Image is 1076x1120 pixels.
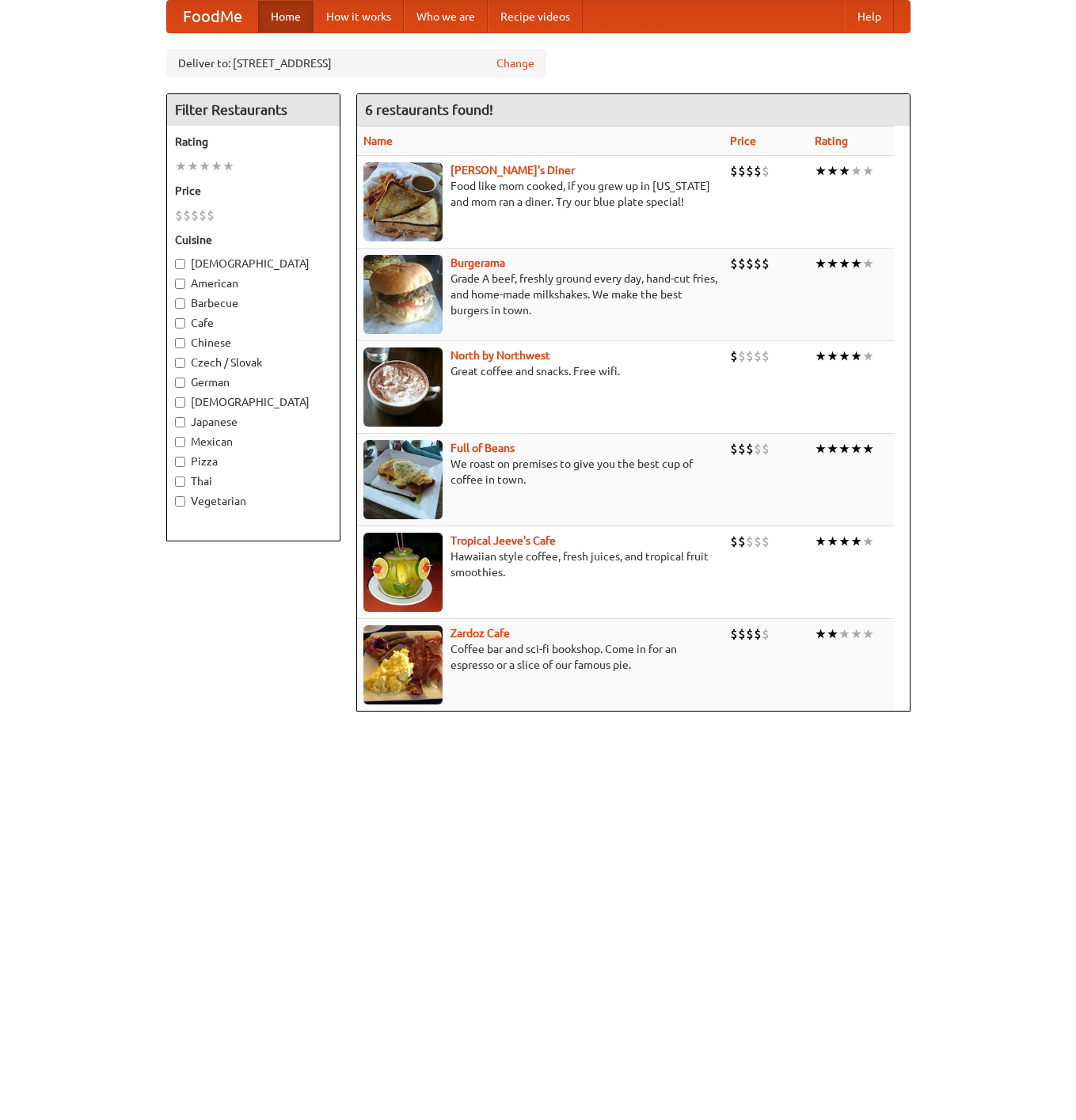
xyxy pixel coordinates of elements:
[738,347,746,365] li: $
[175,183,332,199] h5: Price
[199,207,207,224] li: $
[850,255,862,272] li: ★
[754,255,762,272] li: $
[363,347,443,427] img: north.jpg
[175,298,185,309] input: Barbecue
[175,207,183,224] li: $
[862,440,874,457] li: ★
[838,625,850,643] li: ★
[175,279,185,289] input: American
[365,102,493,117] ng-pluralize: 6 restaurants found!
[451,534,556,547] a: Tropical Jeeve's Cafe
[496,55,534,71] a: Change
[827,440,838,457] li: ★
[363,162,443,241] img: sallys.jpg
[191,207,199,224] li: $
[363,533,443,612] img: jeeves.jpg
[167,1,258,32] a: FoodMe
[175,275,332,291] label: American
[175,473,332,489] label: Thai
[166,49,546,78] div: Deliver to: [STREET_ADDRESS]
[183,207,191,224] li: $
[175,295,332,311] label: Barbecue
[838,533,850,550] li: ★
[363,625,443,704] img: zardoz.jpg
[754,162,762,180] li: $
[738,255,746,272] li: $
[730,162,738,180] li: $
[738,440,746,457] li: $
[363,440,443,519] img: beans.jpg
[363,641,717,673] p: Coffee bar and sci-fi bookshop. Come in for an espresso or a slice of our famous pie.
[746,255,754,272] li: $
[815,533,827,550] li: ★
[730,440,738,457] li: $
[451,442,515,454] a: Full of Beans
[862,347,874,365] li: ★
[754,533,762,550] li: $
[754,625,762,643] li: $
[838,162,850,180] li: ★
[175,476,185,487] input: Thai
[827,162,838,180] li: ★
[730,135,756,147] a: Price
[762,347,770,365] li: $
[815,162,827,180] li: ★
[827,533,838,550] li: ★
[738,625,746,643] li: $
[762,533,770,550] li: $
[754,440,762,457] li: $
[175,434,332,450] label: Mexican
[746,533,754,550] li: $
[746,440,754,457] li: $
[862,255,874,272] li: ★
[258,1,314,32] a: Home
[827,347,838,365] li: ★
[850,347,862,365] li: ★
[754,347,762,365] li: $
[363,255,443,334] img: burgerama.jpg
[175,315,332,331] label: Cafe
[815,440,827,457] li: ★
[762,255,770,272] li: $
[175,454,332,469] label: Pizza
[175,417,185,427] input: Japanese
[451,627,510,640] a: Zardoz Cafe
[363,271,717,318] p: Grade A beef, freshly ground every day, hand-cut fries, and home-made milkshakes. We make the bes...
[314,1,404,32] a: How it works
[451,256,505,269] a: Burgerama
[175,338,185,348] input: Chinese
[175,394,332,410] label: [DEMOGRAPHIC_DATA]
[175,397,185,408] input: [DEMOGRAPHIC_DATA]
[451,164,575,177] b: [PERSON_NAME]'s Diner
[738,533,746,550] li: $
[167,94,340,126] h4: Filter Restaurants
[363,135,393,147] a: Name
[762,625,770,643] li: $
[730,255,738,272] li: $
[175,374,332,390] label: German
[762,162,770,180] li: $
[175,158,187,175] li: ★
[746,162,754,180] li: $
[175,358,185,368] input: Czech / Slovak
[451,349,550,362] a: North by Northwest
[199,158,211,175] li: ★
[175,414,332,430] label: Japanese
[815,135,848,147] a: Rating
[363,363,717,379] p: Great coffee and snacks. Free wifi.
[363,549,717,580] p: Hawaiian style coffee, fresh juices, and tropical fruit smoothies.
[175,335,332,351] label: Chinese
[738,162,746,180] li: $
[175,259,185,269] input: [DEMOGRAPHIC_DATA]
[211,158,222,175] li: ★
[488,1,583,32] a: Recipe videos
[363,456,717,488] p: We roast on premises to give you the best cup of coffee in town.
[175,457,185,467] input: Pizza
[838,347,850,365] li: ★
